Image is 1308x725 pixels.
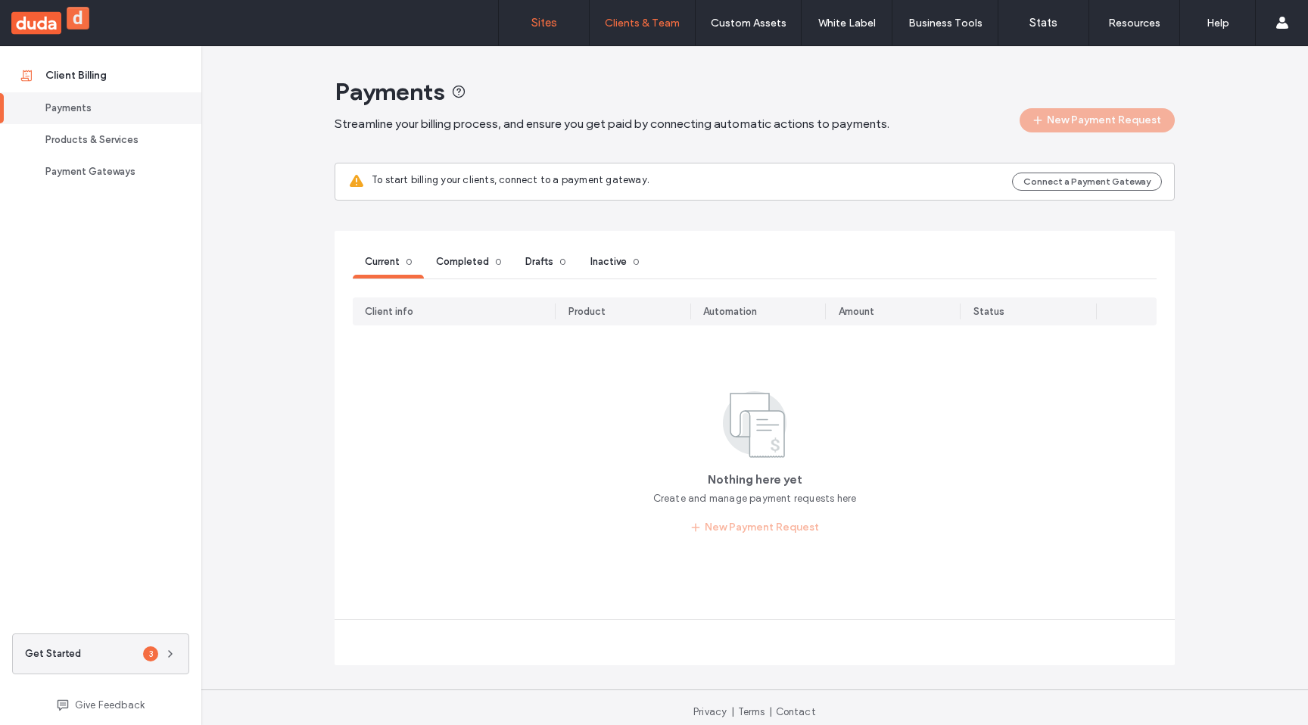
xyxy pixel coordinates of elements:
[75,698,145,713] span: Give Feedback
[590,256,627,267] span: Inactive
[703,304,757,319] div: Automation
[45,101,170,116] div: Payments
[693,706,727,717] a: Privacy
[365,304,413,319] div: Client info
[406,256,412,267] span: 0
[1012,173,1162,191] button: Connect a Payment Gateway
[605,17,680,30] label: Clients & Team
[738,706,765,717] a: Terms
[25,646,81,661] span: Get Started
[531,16,557,30] label: Sites
[568,304,606,319] div: Product
[335,117,889,131] span: Streamline your billing process, and ensure you get paid by connecting automatic actions to payme...
[1029,16,1057,30] label: Stats
[12,633,189,674] button: Get Started3
[776,706,816,717] a: Contact
[67,7,89,30] button: d
[525,256,553,267] span: Drafts
[731,706,734,717] span: |
[143,646,158,661] div: 3
[372,174,649,185] span: To start billing your clients, connect to a payment gateway.
[973,304,1004,319] div: Status
[908,17,983,30] label: Business Tools
[45,132,170,148] div: Products & Services
[818,17,876,30] label: White Label
[45,68,170,83] div: Client Billing
[436,256,489,267] span: Completed
[769,706,772,717] span: |
[1207,17,1229,30] label: Help
[711,17,786,30] label: Custom Assets
[708,471,802,488] span: Nothing here yet
[1108,17,1160,30] label: Resources
[45,164,170,179] div: Payment Gateways
[335,76,445,107] span: Payments
[559,256,565,267] span: 0
[839,304,874,319] div: Amount
[653,491,857,506] span: Create and manage payment requests here
[495,256,501,267] span: 0
[633,256,639,267] span: 0
[365,256,400,267] span: Current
